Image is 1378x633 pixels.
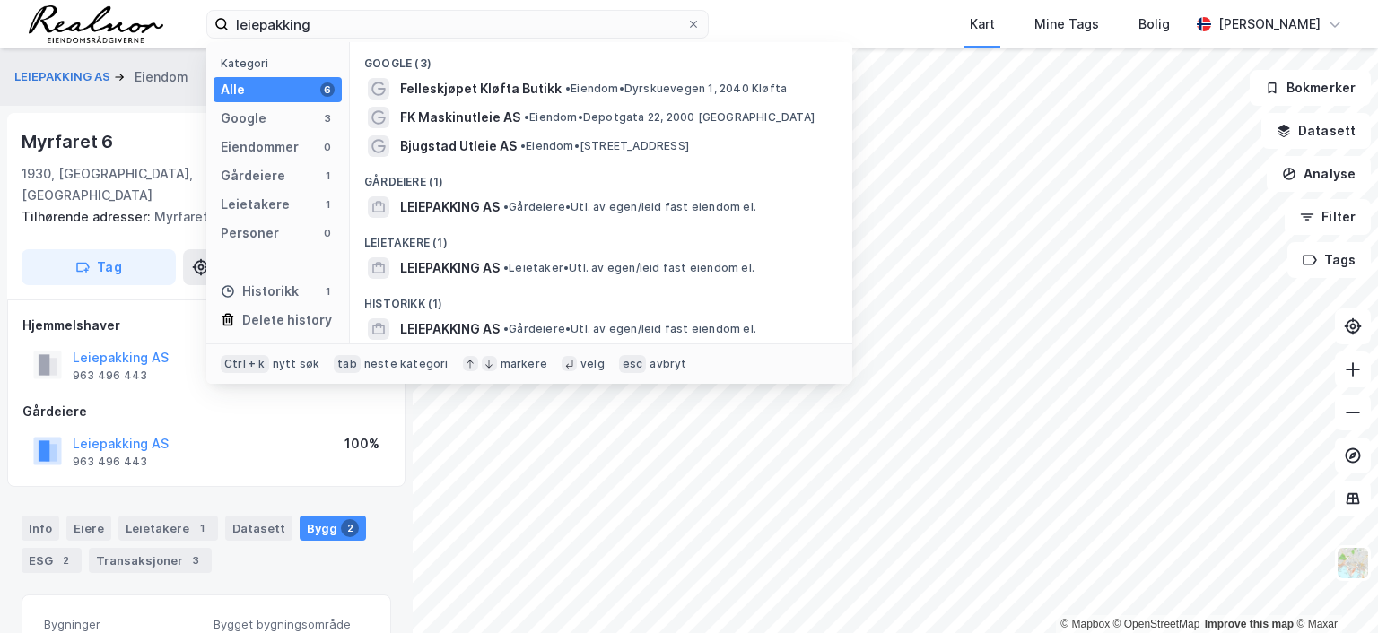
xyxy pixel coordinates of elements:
div: 963 496 443 [73,455,147,469]
div: Gårdeiere [221,165,285,186]
div: esc [619,355,647,373]
a: Mapbox [1060,618,1110,630]
span: • [503,322,509,335]
div: 1 [320,169,335,183]
div: Eiendommer [221,136,299,158]
button: Bokmerker [1250,70,1371,106]
div: 1930, [GEOGRAPHIC_DATA], [GEOGRAPHIC_DATA] [22,163,266,206]
span: Bygninger [44,617,199,632]
span: Bygget bygningsområde [214,617,369,632]
div: 1 [320,284,335,299]
div: Bygg [300,516,366,541]
a: OpenStreetMap [1113,618,1200,630]
div: Personer [221,222,279,244]
div: Ctrl + k [221,355,269,373]
button: LEIEPAKKING AS [14,68,114,86]
span: • [565,82,571,95]
div: neste kategori [364,357,449,371]
img: realnor-logo.934646d98de889bb5806.png [29,5,163,43]
div: 2 [57,551,74,569]
div: Eiendom [135,66,188,88]
button: Datasett [1261,113,1371,149]
div: 3 [320,111,335,126]
div: Leietakere [221,194,290,215]
span: • [520,139,526,152]
img: Z [1336,546,1370,580]
a: Improve this map [1205,618,1294,630]
span: Eiendom • [STREET_ADDRESS] [520,139,689,153]
div: Hjemmelshaver [22,315,390,336]
div: Datasett [225,516,292,541]
input: Søk på adresse, matrikkel, gårdeiere, leietakere eller personer [229,11,686,38]
div: Gårdeiere (1) [350,160,852,193]
div: Eiere [66,516,111,541]
span: Gårdeiere • Utl. av egen/leid fast eiendom el. [503,200,756,214]
div: Historikk (1) [350,282,852,315]
div: 1 [320,197,335,212]
div: nytt søk [273,357,320,371]
span: • [503,261,509,274]
div: Transaksjoner [89,548,212,573]
div: Google (3) [350,42,852,74]
button: Analyse [1267,156,1371,192]
div: velg [580,357,605,371]
span: Felleskjøpet Kløfta Butikk [400,78,562,100]
div: Leietakere [118,516,218,541]
iframe: Chat Widget [1288,547,1378,633]
div: 100% [344,433,379,455]
div: 0 [320,140,335,154]
div: Mine Tags [1034,13,1099,35]
button: Tags [1287,242,1371,278]
div: Kategori [221,56,342,70]
span: Gårdeiere • Utl. av egen/leid fast eiendom el. [503,322,756,336]
button: Tag [22,249,176,285]
div: avbryt [650,357,686,371]
span: Tilhørende adresser: [22,209,154,224]
div: ESG [22,548,82,573]
span: • [503,200,509,213]
div: 2 [341,519,359,537]
div: 1 [193,519,211,537]
span: Eiendom • Dyrskuevegen 1, 2040 Kløfta [565,82,787,96]
div: Google [221,108,266,129]
div: Alle [221,79,245,100]
div: tab [334,355,361,373]
div: Leietakere (1) [350,221,852,254]
span: • [524,110,529,124]
span: FK Maskinutleie AS [400,107,520,128]
span: LEIEPAKKING AS [400,318,500,340]
div: Myrfaret 6a [22,206,377,228]
div: Info [22,516,59,541]
div: Delete history [242,309,332,331]
span: LEIEPAKKING AS [400,196,500,218]
div: Historikk [221,281,299,302]
div: Gårdeiere [22,401,390,422]
div: 3 [187,551,205,569]
span: Eiendom • Depotgata 22, 2000 [GEOGRAPHIC_DATA] [524,110,815,125]
div: 6 [320,82,335,97]
span: Bjugstad Utleie AS [400,135,517,157]
div: Myrfaret 6 [22,127,117,156]
span: LEIEPAKKING AS [400,257,500,279]
div: Kart [970,13,995,35]
div: 963 496 443 [73,369,147,383]
div: Bolig [1138,13,1170,35]
button: Filter [1285,199,1371,235]
span: Leietaker • Utl. av egen/leid fast eiendom el. [503,261,754,275]
div: [PERSON_NAME] [1218,13,1321,35]
div: Kontrollprogram for chat [1288,547,1378,633]
div: markere [501,357,547,371]
div: 0 [320,226,335,240]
